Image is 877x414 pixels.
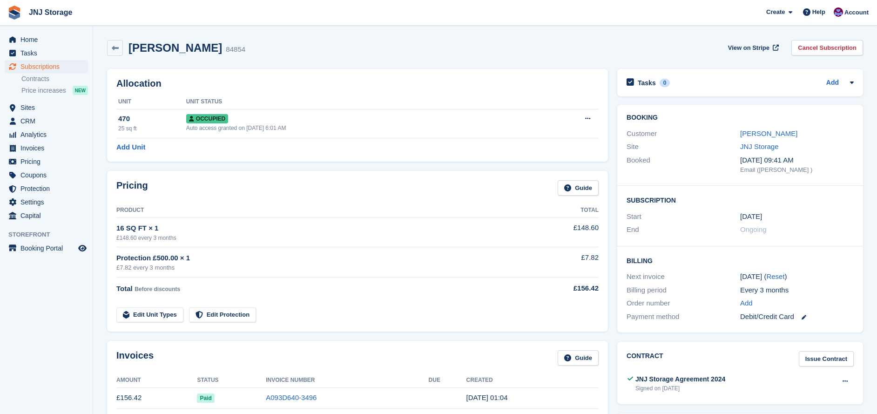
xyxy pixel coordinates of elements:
a: Issue Contract [799,351,854,366]
span: Home [20,33,76,46]
div: Debit/Credit Card [740,312,854,322]
div: Email ([PERSON_NAME] ) [740,165,854,175]
div: Next invoice [627,271,740,282]
span: Booking Portal [20,242,76,255]
a: Edit Unit Types [116,307,183,323]
span: Invoices [20,142,76,155]
a: menu [5,142,88,155]
div: Signed on [DATE] [635,384,725,393]
span: Account [844,8,869,17]
a: menu [5,47,88,60]
a: Guide [558,350,599,366]
a: menu [5,196,88,209]
span: Occupied [186,114,228,123]
div: 84854 [226,44,245,55]
div: [DATE] ( ) [740,271,854,282]
span: Settings [20,196,76,209]
th: Unit Status [186,95,531,109]
a: Price increases NEW [21,85,88,95]
a: View on Stripe [724,40,781,55]
h2: Booking [627,114,854,122]
a: menu [5,155,88,168]
div: £7.82 every 3 months [116,263,525,272]
span: Total [116,285,133,292]
span: Create [766,7,785,17]
th: Due [429,373,466,388]
div: NEW [73,86,88,95]
span: Before discounts [135,286,180,292]
a: Add Unit [116,142,145,153]
img: stora-icon-8386f47178a22dfd0bd8f6a31ec36ba5ce8667c1dd55bd0f319d3a0aa187defe.svg [7,6,21,20]
div: 470 [118,114,186,124]
div: 0 [660,79,670,87]
time: 2025-08-08 00:04:36 UTC [466,394,508,401]
a: JNJ Storage [740,143,779,150]
a: menu [5,101,88,114]
a: [PERSON_NAME] [740,129,797,137]
a: A093D640-3496 [266,394,317,401]
a: menu [5,182,88,195]
div: 25 sq ft [118,124,186,133]
a: menu [5,128,88,141]
span: Storefront [8,230,93,239]
h2: Tasks [638,79,656,87]
div: Every 3 months [740,285,854,296]
div: End [627,224,740,235]
h2: [PERSON_NAME] [128,41,222,54]
a: menu [5,115,88,128]
span: Protection [20,182,76,195]
div: Start [627,211,740,222]
span: CRM [20,115,76,128]
a: Guide [558,180,599,196]
a: Contracts [21,75,88,83]
a: menu [5,33,88,46]
div: Protection £500.00 × 1 [116,253,525,264]
span: Analytics [20,128,76,141]
div: Payment method [627,312,740,322]
span: Subscriptions [20,60,76,73]
td: £156.42 [116,387,197,408]
h2: Contract [627,351,663,366]
th: Unit [116,95,186,109]
span: Sites [20,101,76,114]
h2: Subscription [627,195,854,204]
span: Pricing [20,155,76,168]
th: Invoice Number [266,373,428,388]
a: Add [740,298,753,309]
div: £156.42 [525,283,599,294]
span: View on Stripe [728,43,769,53]
span: Capital [20,209,76,222]
span: Tasks [20,47,76,60]
div: [DATE] 09:41 AM [740,155,854,166]
th: Status [197,373,266,388]
span: Help [812,7,825,17]
td: £7.82 [525,247,599,278]
a: Cancel Subscription [791,40,863,55]
h2: Allocation [116,78,599,89]
h2: Invoices [116,350,154,366]
th: Amount [116,373,197,388]
a: menu [5,209,88,222]
h2: Billing [627,256,854,265]
a: menu [5,242,88,255]
th: Total [525,203,599,218]
a: Add [826,78,839,88]
div: JNJ Storage Agreement 2024 [635,374,725,384]
div: Customer [627,129,740,139]
a: menu [5,60,88,73]
a: menu [5,169,88,182]
time: 2025-05-08 00:00:00 UTC [740,211,762,222]
div: Booked [627,155,740,175]
a: JNJ Storage [25,5,76,20]
div: 16 SQ FT × 1 [116,223,525,234]
th: Product [116,203,525,218]
th: Created [466,373,599,388]
span: Price increases [21,86,66,95]
a: Edit Protection [189,307,256,323]
span: Paid [197,394,214,403]
div: Billing period [627,285,740,296]
img: Jonathan Scrase [834,7,843,17]
div: Order number [627,298,740,309]
div: Auto access granted on [DATE] 6:01 AM [186,124,531,132]
td: £148.60 [525,217,599,247]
